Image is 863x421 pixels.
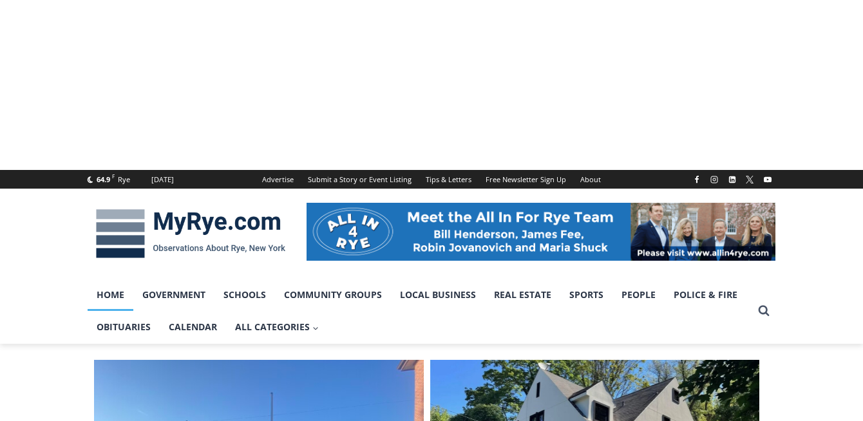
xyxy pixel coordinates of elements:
a: Linkedin [725,172,740,187]
a: X [742,172,757,187]
a: People [612,279,665,311]
a: Free Newsletter Sign Up [479,170,573,189]
div: Rye [118,174,130,185]
span: All Categories [235,320,319,334]
a: Real Estate [485,279,560,311]
a: Facebook [689,172,705,187]
span: 64.9 [97,174,110,184]
a: Schools [214,279,275,311]
a: All Categories [226,311,328,343]
span: F [112,173,115,180]
a: Advertise [255,170,301,189]
a: Government [133,279,214,311]
a: Instagram [707,172,722,187]
img: All in for Rye [307,203,775,261]
a: Sports [560,279,612,311]
a: About [573,170,608,189]
img: MyRye.com [88,200,294,267]
a: Home [88,279,133,311]
a: Local Business [391,279,485,311]
nav: Primary Navigation [88,279,752,344]
a: YouTube [760,172,775,187]
a: Calendar [160,311,226,343]
a: Police & Fire [665,279,746,311]
nav: Secondary Navigation [255,170,608,189]
div: [DATE] [151,174,174,185]
a: Tips & Letters [419,170,479,189]
a: Obituaries [88,311,160,343]
a: Community Groups [275,279,391,311]
a: Submit a Story or Event Listing [301,170,419,189]
button: View Search Form [752,299,775,323]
